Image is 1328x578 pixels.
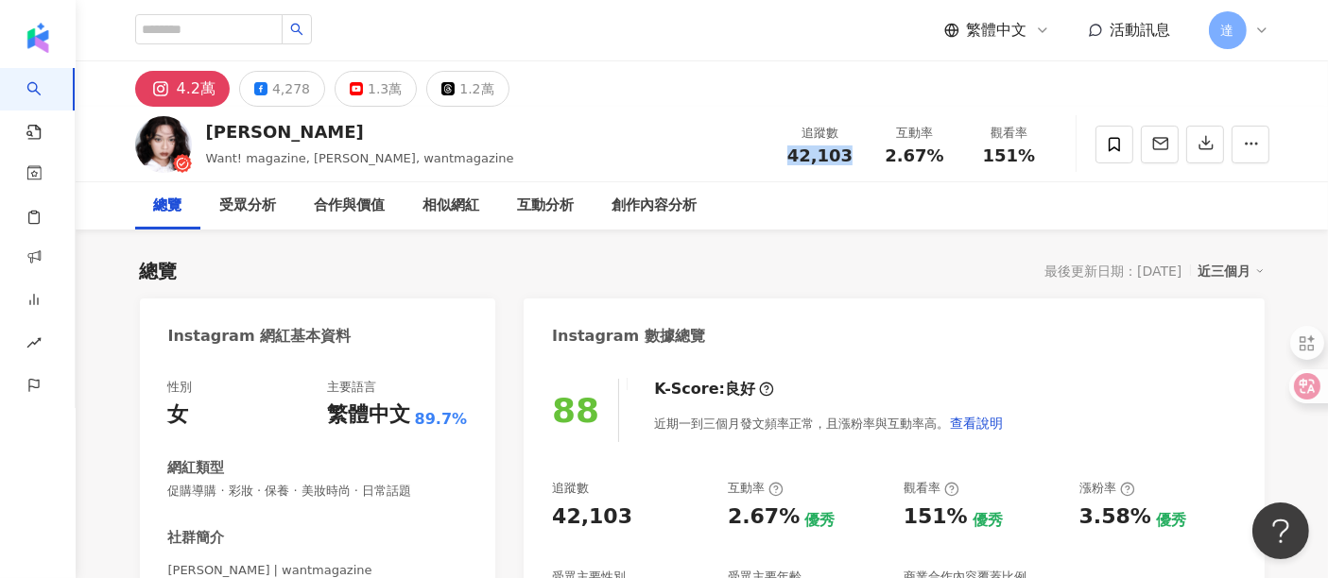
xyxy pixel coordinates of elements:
span: 繁體中文 [967,20,1027,41]
div: 受眾分析 [220,195,277,217]
div: 優秀 [1156,510,1186,531]
div: 性別 [168,379,193,396]
span: 達 [1221,20,1234,41]
div: 2.67% [728,502,800,532]
span: rise [26,324,42,366]
div: 網紅類型 [168,458,225,478]
div: Instagram 網紅基本資料 [168,326,352,347]
img: logo icon [23,23,53,53]
div: 漲粉率 [1079,480,1135,497]
img: KOL Avatar [135,116,192,173]
div: 女 [168,400,189,430]
div: 最後更新日期：[DATE] [1044,263,1181,279]
button: 4.2萬 [135,71,230,107]
span: 活動訊息 [1111,21,1171,39]
div: 總覽 [140,258,178,284]
div: 3.58% [1079,502,1151,532]
div: 良好 [725,379,755,399]
div: 社群簡介 [168,528,225,548]
div: 優秀 [973,510,1003,531]
div: 42,103 [552,502,632,532]
div: 互動率 [728,480,784,497]
span: 151% [983,146,1036,165]
span: search [290,23,303,36]
div: 互動率 [879,124,951,143]
div: 合作與價值 [315,195,386,217]
div: 繁體中文 [327,400,410,430]
iframe: Help Scout Beacon - Open [1252,502,1309,559]
div: 151% [904,502,968,532]
button: 1.3萬 [335,71,417,107]
span: Want! magazine, [PERSON_NAME], wantmagazine [206,151,514,165]
div: 互動分析 [518,195,575,217]
div: 近期一到三個月發文頻率正常，且漲粉率與互動率高。 [654,404,1004,442]
div: 近三個月 [1199,259,1265,283]
div: 總覽 [154,195,182,217]
div: [PERSON_NAME] [206,120,514,144]
a: search [26,68,64,142]
div: 4,278 [272,76,310,102]
span: 2.67% [885,146,943,165]
div: 1.3萬 [368,76,402,102]
div: 追蹤數 [552,480,589,497]
div: 1.2萬 [459,76,493,102]
span: 查看說明 [950,416,1003,431]
div: K-Score : [654,379,774,399]
div: 創作內容分析 [612,195,698,217]
span: 42,103 [787,145,853,165]
div: 相似網紅 [423,195,480,217]
div: 觀看率 [904,480,959,497]
div: 追蹤數 [785,124,856,143]
div: Instagram 數據總覽 [552,326,705,347]
button: 1.2萬 [426,71,509,107]
button: 4,278 [239,71,325,107]
div: 觀看率 [974,124,1045,143]
span: 促購導購 · 彩妝 · 保養 · 美妝時尚 · 日常話題 [168,483,468,500]
div: 主要語言 [327,379,376,396]
div: 優秀 [804,510,835,531]
span: 89.7% [415,409,468,430]
div: 88 [552,391,599,430]
div: 4.2萬 [177,76,216,102]
button: 查看說明 [949,404,1004,442]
